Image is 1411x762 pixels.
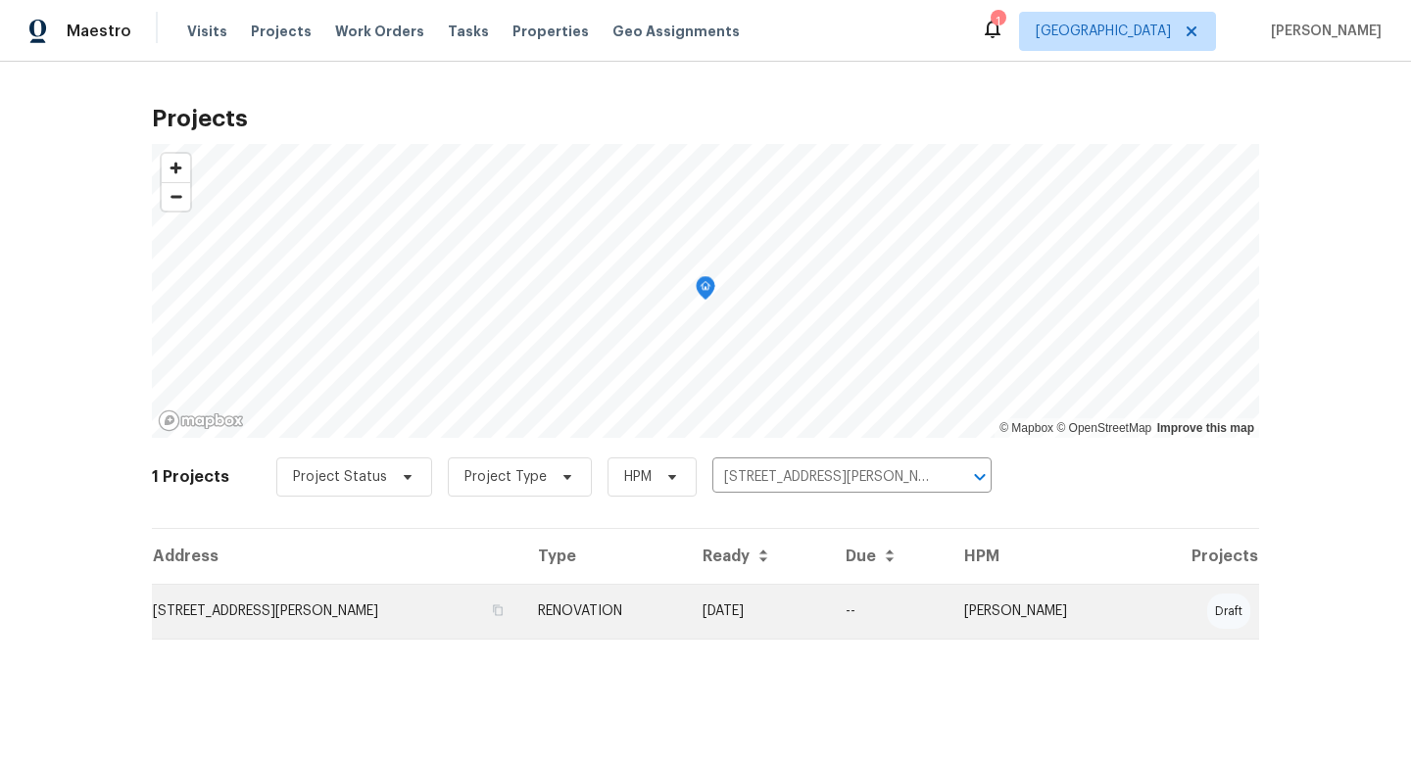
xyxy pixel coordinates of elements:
[187,22,227,41] span: Visits
[624,467,652,487] span: HPM
[522,584,687,639] td: RENOVATION
[335,22,424,41] span: Work Orders
[162,182,190,211] button: Zoom out
[152,467,229,487] h2: 1 Projects
[67,22,131,41] span: Maestro
[612,22,740,41] span: Geo Assignments
[293,467,387,487] span: Project Status
[687,584,830,639] td: Acq COE 2025-08-22T00:00:00.000Z
[251,22,312,41] span: Projects
[687,529,830,584] th: Ready
[152,109,1259,128] h2: Projects
[158,409,244,432] a: Mapbox homepage
[162,183,190,211] span: Zoom out
[464,467,547,487] span: Project Type
[712,462,937,493] input: Search projects
[152,529,522,584] th: Address
[1263,22,1382,41] span: [PERSON_NAME]
[999,421,1053,435] a: Mapbox
[1207,594,1250,629] div: draft
[966,463,994,491] button: Open
[1036,22,1171,41] span: [GEOGRAPHIC_DATA]
[512,22,589,41] span: Properties
[991,12,1004,31] div: 1
[830,584,949,639] td: --
[162,154,190,182] button: Zoom in
[152,584,522,639] td: [STREET_ADDRESS][PERSON_NAME]
[448,24,489,38] span: Tasks
[949,529,1140,584] th: HPM
[949,584,1140,639] td: [PERSON_NAME]
[152,144,1259,438] canvas: Map
[1157,421,1254,435] a: Improve this map
[830,529,949,584] th: Due
[696,276,715,307] div: Map marker
[522,529,687,584] th: Type
[489,601,507,619] button: Copy Address
[1056,421,1151,435] a: OpenStreetMap
[1141,529,1259,584] th: Projects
